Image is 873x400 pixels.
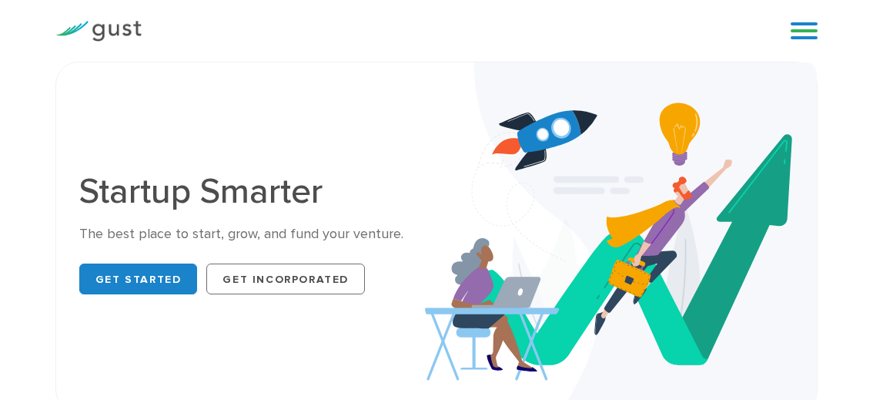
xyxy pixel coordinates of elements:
[79,225,425,244] div: The best place to start, grow, and fund your venture.
[206,264,365,294] a: Get Incorporated
[55,21,142,42] img: Gust Logo
[79,264,198,294] a: Get Started
[79,174,425,210] h1: Startup Smarter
